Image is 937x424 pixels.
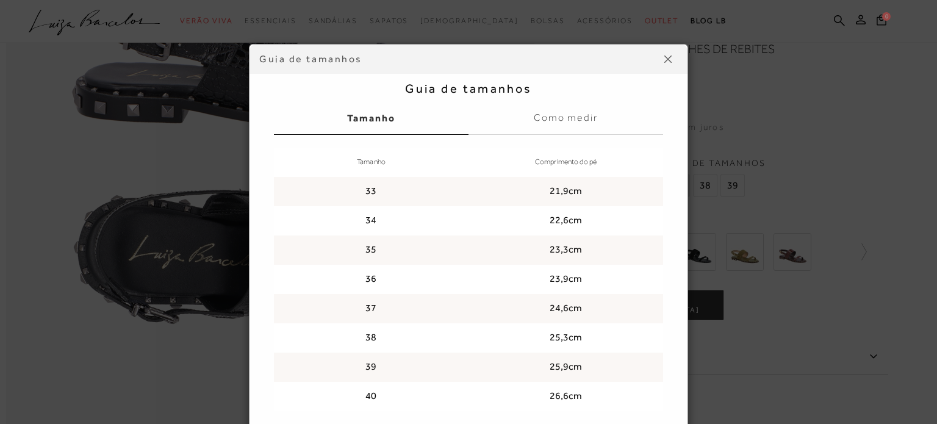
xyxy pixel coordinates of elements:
td: 34 [274,206,468,235]
td: 25,3cm [468,323,663,353]
td: 36 [274,265,468,294]
td: 35 [274,235,468,265]
td: 23,9cm [468,265,663,294]
td: 21,9cm [468,177,663,206]
td: 23,3cm [468,235,663,265]
td: 38 [274,323,468,353]
h2: Guia de tamanhos [274,81,663,96]
td: 40 [274,382,468,411]
td: 24,6cm [468,294,663,323]
label: Como medir [468,102,663,135]
td: 33 [274,177,468,206]
label: Tamanho [274,102,468,135]
img: icon-close.png [664,56,672,63]
td: 39 [274,353,468,382]
th: Comprimento do pé [468,148,663,177]
td: 37 [274,294,468,323]
th: Tamanho [274,148,468,177]
div: Guia de tamanhos [259,52,658,66]
td: 26,6cm [468,382,663,411]
td: 22,6cm [468,206,663,235]
td: 25,9cm [468,353,663,382]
